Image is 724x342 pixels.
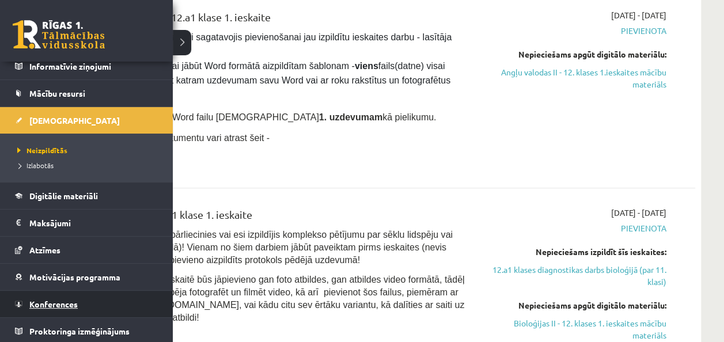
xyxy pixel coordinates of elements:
[29,191,98,201] span: Digitālie materiāli
[319,112,382,122] strong: 1. uzdevumam
[29,299,78,309] span: Konferences
[15,53,158,79] a: Informatīvie ziņojumi
[484,246,666,258] div: Nepieciešams izpildīt šīs ieskaites:
[86,112,436,122] span: Pievieno sagatavoto Word failu [DEMOGRAPHIC_DATA] kā pielikumu.
[484,222,666,234] span: Pievienota
[29,88,85,98] span: Mācību resursi
[15,107,158,134] a: [DEMOGRAPHIC_DATA]
[86,275,464,322] span: Ņem vērā, ka šajā ieskaitē būs jāpievieno gan foto atbildes, gan atbildes video formātā, tādēļ pā...
[29,210,158,236] legend: Maksājumi
[15,264,158,290] a: Motivācijas programma
[14,160,161,170] a: Izlabotās
[611,207,666,219] span: [DATE] - [DATE]
[13,20,105,49] a: Rīgas 1. Tālmācības vidusskola
[14,145,161,155] a: Neizpildītās
[15,183,158,209] a: Digitālie materiāli
[15,210,158,236] a: Maksājumi
[611,9,666,21] span: [DATE] - [DATE]
[484,264,666,288] a: 12.a1 klases diagnostikas darbs bioloģijā (par 11. klasi)
[29,245,60,255] span: Atzīmes
[14,161,54,170] span: Izlabotās
[86,230,453,265] span: pārliecinies vai esi izpildījis komplekso pētījumu par sēklu lidspēju vai katalāzi(paveikts skolā...
[484,48,666,60] div: Nepieciešams apgūt digitālo materiālu:
[484,66,666,90] a: Angļu valodas II - 12. klases 1.ieskaites mācību materiāls
[86,9,467,31] div: Angļu valoda II JK 12.a1 klase 1. ieskaite
[29,272,120,282] span: Motivācijas programma
[86,207,467,228] div: Bioloģija II JK 12.a1 klase 1. ieskaite
[29,115,120,126] span: [DEMOGRAPHIC_DATA]
[484,299,666,311] div: Nepieciešams apgūt digitālo materiālu:
[15,80,158,107] a: Mācību resursi
[29,53,158,79] legend: Informatīvie ziņojumi
[15,237,158,263] a: Atzīmes
[15,291,158,317] a: Konferences
[484,25,666,37] span: Pievienota
[14,146,67,155] span: Neizpildītās
[29,326,130,336] span: Proktoringa izmēģinājums
[355,61,378,71] strong: viens
[484,317,666,341] a: Bioloģijas II - 12. klases 1. ieskaites mācību materiāls
[86,32,454,100] span: [PERSON_NAME], vai esi sagatavojis pievienošanai jau izpildītu ieskaites darbu - lasītāja dienasg...
[86,133,270,143] span: Aizpildāmo Word dokumentu vari atrast šeit -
